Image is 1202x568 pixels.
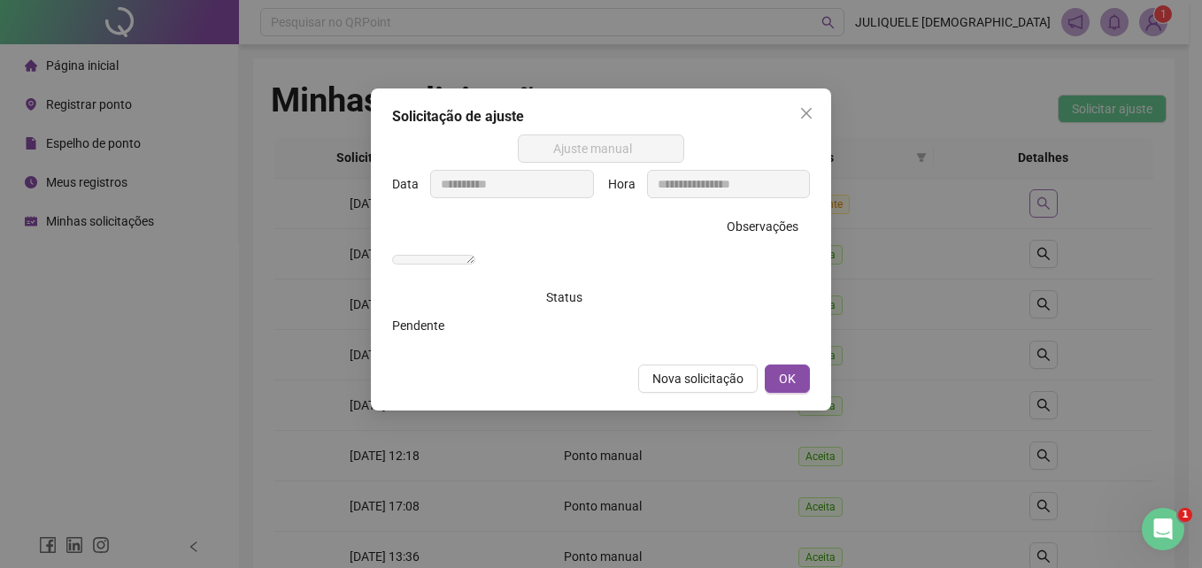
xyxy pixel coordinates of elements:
button: OK [765,365,810,393]
span: close [799,106,813,120]
button: Nova solicitação [638,365,758,393]
label: Status [546,283,594,311]
label: Data [392,170,430,198]
span: OK [779,369,796,388]
div: Pendente [392,316,594,335]
label: Hora [608,170,647,198]
span: Ajuste manual [528,135,674,162]
iframe: Intercom live chat [1142,508,1184,550]
div: Solicitação de ajuste [392,106,810,127]
button: Close [792,99,821,127]
span: Nova solicitação [652,369,744,388]
span: 1 [1178,508,1192,522]
label: Observações [727,212,810,241]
